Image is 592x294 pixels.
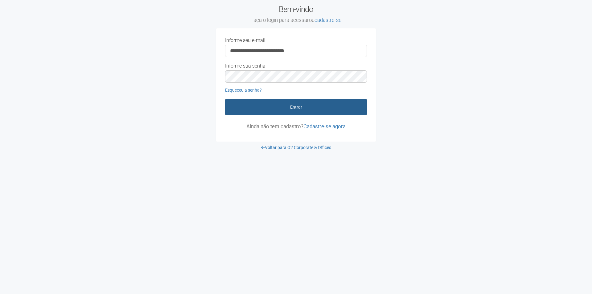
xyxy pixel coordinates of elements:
p: Ainda não tem cadastro? [225,124,367,129]
h2: Bem-vindo [216,5,376,24]
a: Cadastre-se agora [303,123,346,130]
button: Entrar [225,99,367,115]
a: Esqueceu a senha? [225,88,262,93]
a: cadastre-se [314,17,342,23]
small: Faça o login para acessar [216,17,376,24]
a: Voltar para O2 Corporate & Offices [261,145,331,150]
label: Informe seu e-mail [225,38,265,43]
span: ou [309,17,342,23]
label: Informe sua senha [225,63,265,69]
